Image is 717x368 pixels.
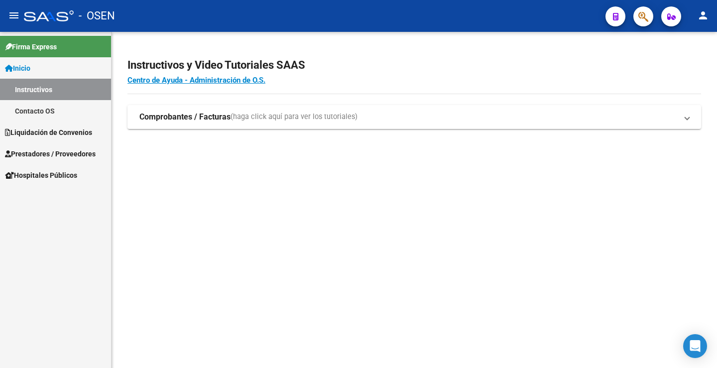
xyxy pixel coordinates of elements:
[8,9,20,21] mat-icon: menu
[231,112,358,123] span: (haga click aquí para ver los tutoriales)
[5,41,57,52] span: Firma Express
[683,334,707,358] div: Open Intercom Messenger
[5,127,92,138] span: Liquidación de Convenios
[5,148,96,159] span: Prestadores / Proveedores
[127,105,701,129] mat-expansion-panel-header: Comprobantes / Facturas(haga click aquí para ver los tutoriales)
[79,5,115,27] span: - OSEN
[5,170,77,181] span: Hospitales Públicos
[127,56,701,75] h2: Instructivos y Video Tutoriales SAAS
[697,9,709,21] mat-icon: person
[127,76,265,85] a: Centro de Ayuda - Administración de O.S.
[5,63,30,74] span: Inicio
[139,112,231,123] strong: Comprobantes / Facturas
